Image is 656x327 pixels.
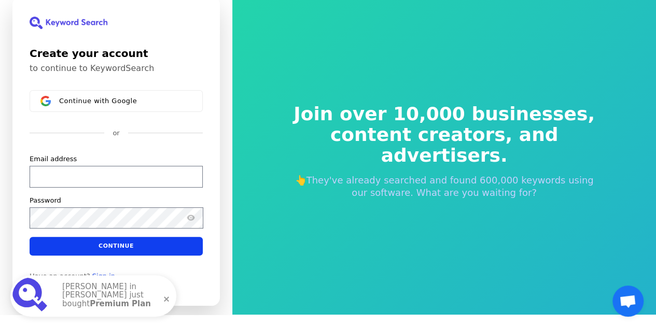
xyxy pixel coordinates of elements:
span: content creators, and advertisers. [287,124,602,166]
p: to continue to KeywordSearch [30,63,203,74]
label: Password [30,196,61,205]
p: or [113,129,119,138]
img: Sign in with Google [40,96,51,106]
a: Sign in [92,272,115,280]
img: Premium Plan [12,277,50,315]
span: Join over 10,000 businesses, [287,104,602,124]
div: Open chat [612,286,644,317]
button: Sign in with GoogleContinue with Google [30,90,203,112]
h1: Create your account [30,46,203,61]
img: KeywordSearch [30,17,107,29]
p: 👆They've already searched and found 600,000 keywords using our software. What are you waiting for? [287,174,602,199]
label: Email address [30,154,77,164]
p: [PERSON_NAME] in [PERSON_NAME] just bought [62,282,166,310]
span: Continue with Google [59,97,137,105]
button: Show password [185,211,197,224]
span: Have an account? [30,272,90,280]
strong: Premium Plan [90,299,151,308]
button: Continue [30,237,203,255]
